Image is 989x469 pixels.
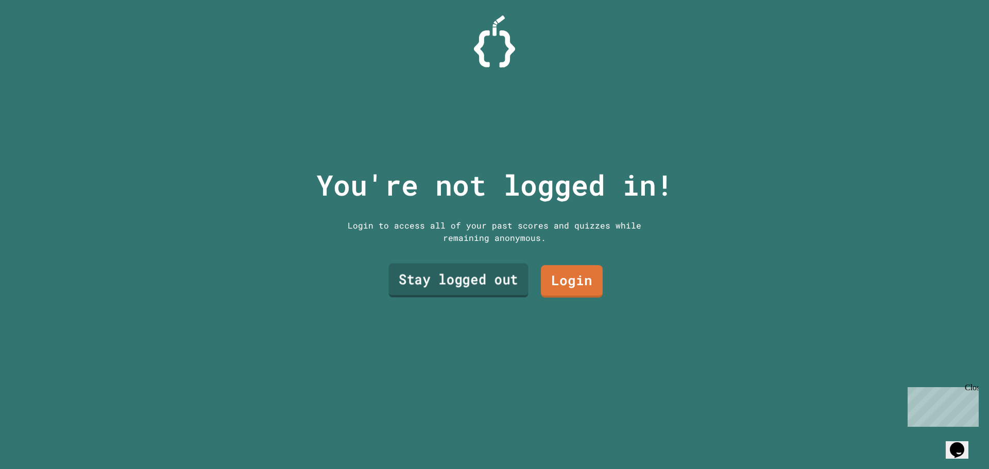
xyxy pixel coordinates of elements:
iframe: chat widget [946,428,979,459]
img: Logo.svg [474,15,515,67]
a: Login [541,265,603,298]
div: Chat with us now!Close [4,4,71,65]
div: Login to access all of your past scores and quizzes while remaining anonymous. [340,219,649,244]
a: Stay logged out [388,264,528,298]
p: You're not logged in! [316,164,673,206]
iframe: chat widget [903,383,979,427]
